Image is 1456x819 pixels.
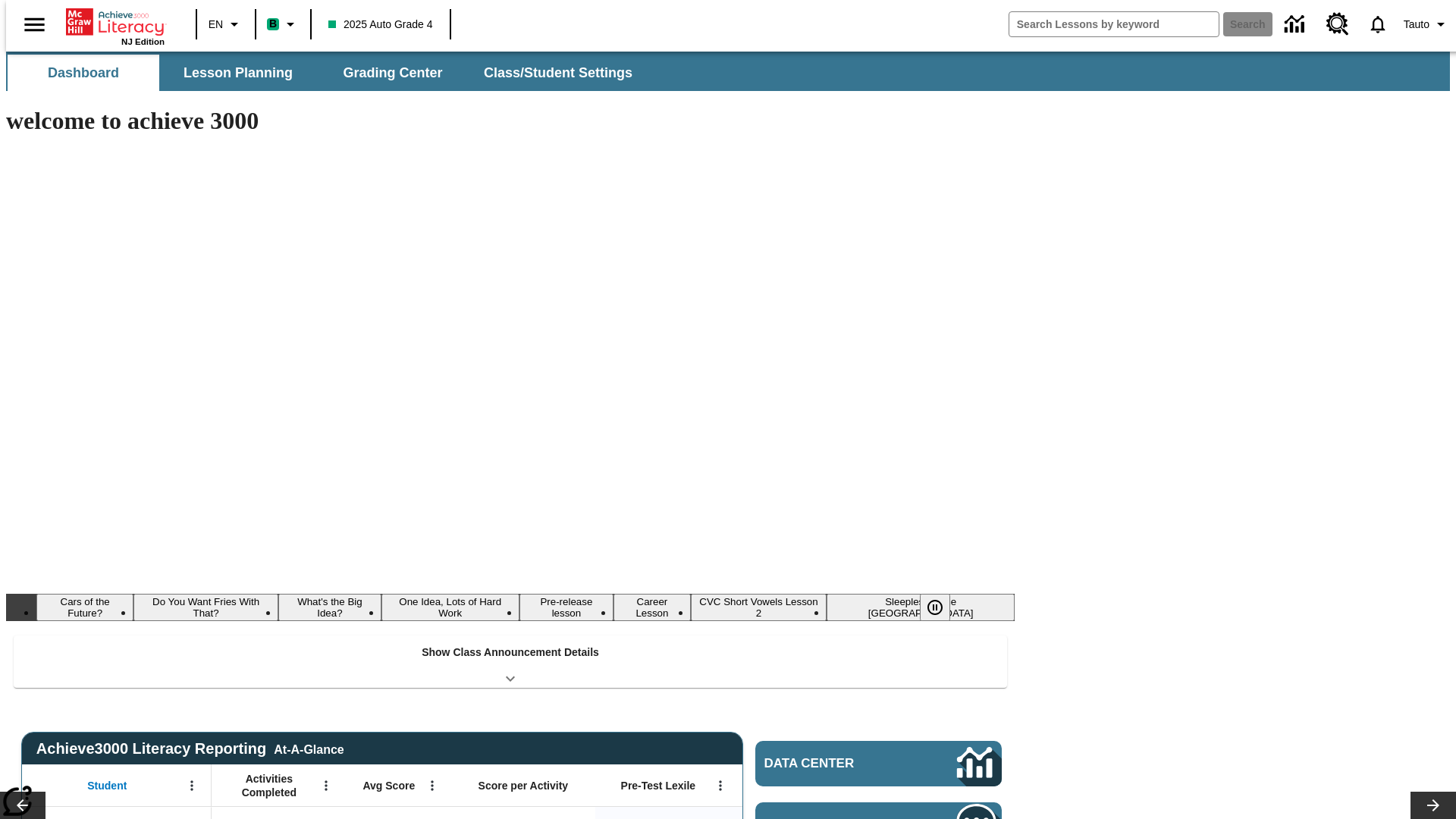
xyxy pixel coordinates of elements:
button: Open Menu [180,774,203,797]
button: Boost Class color is mint green. Change class color [261,11,306,38]
span: Score per Activity [479,779,569,792]
button: Grading Center [317,55,469,91]
button: Class/Student Settings [472,55,645,91]
div: Show Class Announcement Details [14,635,1007,688]
span: Tauto [1404,17,1429,33]
a: Notifications [1358,5,1398,44]
button: Slide 6 Career Lesson [613,594,690,621]
div: At-A-Glance [274,740,344,757]
span: Avg Score [362,779,415,792]
a: Home [66,7,165,37]
button: Open side menu [12,2,57,47]
button: Open Menu [709,774,732,797]
span: Achieve3000 Literacy Reporting [36,740,344,758]
button: Slide 2 Do You Want Fries With That? [133,594,278,621]
span: Data Center [764,756,906,771]
span: Student [87,779,127,792]
a: Data Center [1276,4,1317,45]
button: Language: EN, Select a language [202,11,250,38]
button: Lesson Planning [162,55,314,91]
button: Dashboard [8,55,159,91]
button: Slide 7 CVC Short Vowels Lesson 2 [691,594,827,621]
span: Activities Completed [219,772,319,799]
a: Resource Center, Will open in new tab [1317,4,1358,45]
button: Slide 5 Pre-release lesson [519,594,614,621]
span: B [269,14,277,33]
span: NJ Edition [121,37,165,46]
h1: welcome to achieve 3000 [6,107,1015,135]
a: Data Center [755,741,1002,786]
button: Pause [920,594,950,621]
button: Open Menu [421,774,444,797]
span: EN [209,17,223,33]
div: Home [66,5,165,46]
button: Lesson carousel, Next [1410,792,1456,819]
button: Slide 1 Cars of the Future? [36,594,133,621]
div: Pause [920,594,965,621]
input: search field [1009,12,1219,36]
div: SubNavbar [6,55,646,91]
p: Show Class Announcement Details [422,645,599,661]
span: 2025 Auto Grade 4 [328,17,433,33]
button: Slide 4 One Idea, Lots of Hard Work [381,594,519,621]
div: SubNavbar [6,52,1450,91]
button: Slide 3 What's the Big Idea? [278,594,381,621]
button: Profile/Settings [1398,11,1456,38]
button: Open Menu [315,774,337,797]
button: Slide 8 Sleepless in the Animal Kingdom [827,594,1015,621]
span: Pre-Test Lexile [621,779,696,792]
